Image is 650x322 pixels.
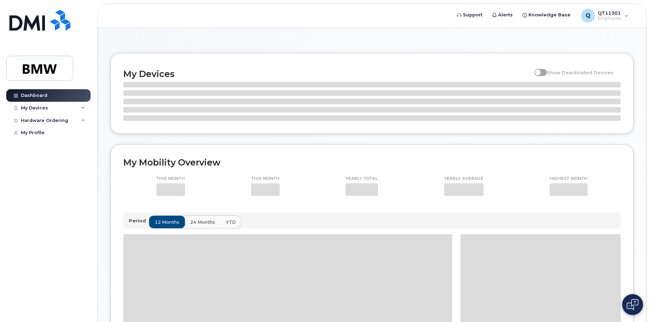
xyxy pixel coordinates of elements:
input: Show Deactivated Devices [534,66,540,71]
h2: My Mobility Overview [123,157,621,168]
p: This month [251,176,280,182]
p: This month [156,176,185,182]
span: YTD [226,219,236,225]
p: Highest month [550,176,588,182]
p: Yearly average [444,176,483,182]
p: Yearly total [346,176,378,182]
img: Open chat [627,299,639,310]
span: 24 months [190,219,215,225]
span: Show Deactivated Devices [547,70,613,75]
p: Period [129,217,149,224]
h2: My Devices [123,69,531,79]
